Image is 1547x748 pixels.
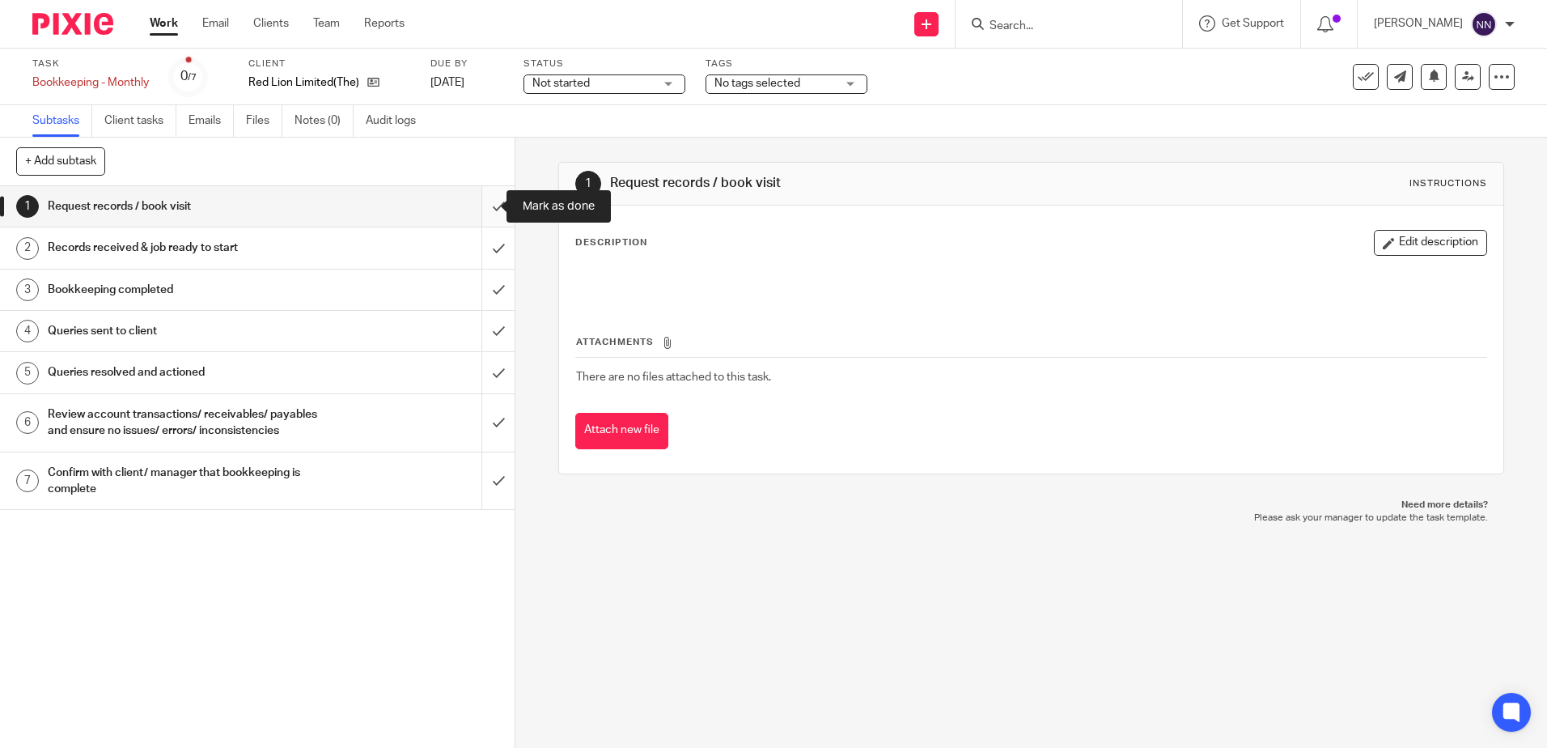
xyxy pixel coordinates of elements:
small: /7 [188,73,197,82]
a: Audit logs [366,105,428,137]
img: svg%3E [1471,11,1497,37]
span: Attachments [576,338,654,346]
label: Task [32,57,149,70]
h1: Request records / book visit [48,194,326,219]
button: + Add subtask [16,147,105,175]
div: Instructions [1409,177,1487,190]
div: 2 [16,237,39,260]
img: Pixie [32,13,113,35]
h1: Review account transactions/ receivables/ payables and ensure no issues/ errors/ inconsistencies [48,402,326,444]
a: Subtasks [32,105,92,137]
div: 0 [180,67,197,86]
h1: Confirm with client/ manager that bookkeeping is complete [48,461,326,502]
input: Search [988,19,1134,34]
div: 7 [16,470,39,492]
div: 4 [16,320,39,342]
p: Need more details? [574,499,1487,512]
a: Client tasks [104,105,176,137]
h1: Records received & job ready to start [48,236,326,260]
a: Emails [189,105,234,137]
a: Notes (0) [295,105,354,137]
label: Client [248,57,410,70]
span: No tags selected [714,78,800,89]
button: Attach new file [575,413,668,449]
h1: Queries sent to client [48,319,326,343]
p: Description [575,236,647,249]
p: Red Lion Limited(The) [248,74,359,91]
div: Bookkeeping - Monthly [32,74,149,91]
label: Due by [430,57,503,70]
h1: Bookkeeping completed [48,278,326,302]
label: Status [523,57,685,70]
div: 6 [16,411,39,434]
a: Team [313,15,340,32]
span: Not started [532,78,590,89]
span: There are no files attached to this task. [576,372,771,383]
div: 1 [16,195,39,218]
div: 1 [575,171,601,197]
a: Clients [253,15,289,32]
h1: Request records / book visit [610,175,1066,192]
h1: Queries resolved and actioned [48,360,326,385]
a: Work [150,15,178,32]
div: 3 [16,278,39,301]
label: Tags [706,57,867,70]
button: Edit description [1374,230,1487,256]
a: Files [246,105,282,137]
span: Get Support [1222,18,1284,29]
a: Reports [364,15,405,32]
p: Please ask your manager to update the task template. [574,512,1487,525]
span: [DATE] [430,77,464,88]
div: 5 [16,362,39,385]
p: [PERSON_NAME] [1374,15,1463,32]
a: Email [202,15,229,32]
